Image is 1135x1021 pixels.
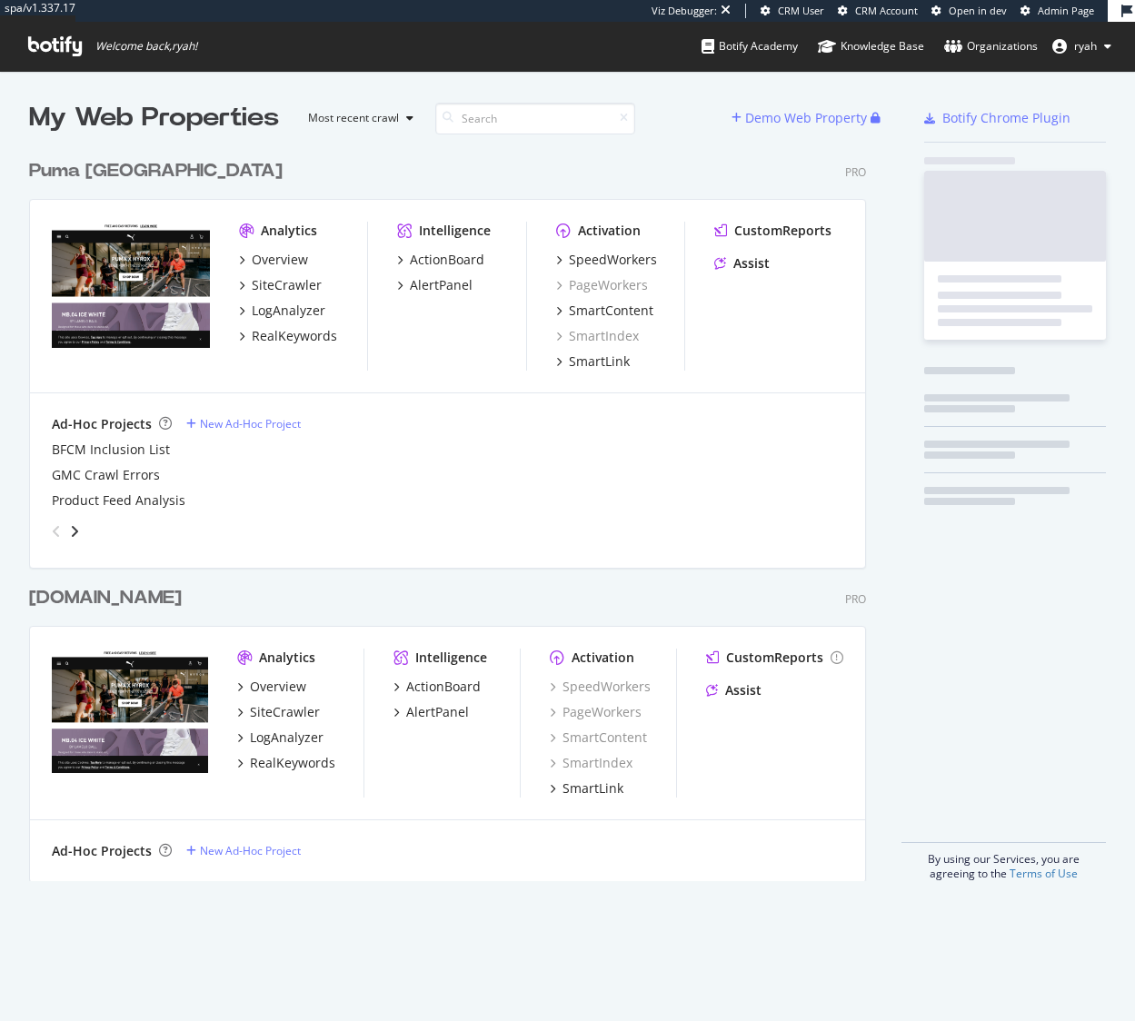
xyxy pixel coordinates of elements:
[818,22,924,71] a: Knowledge Base
[186,843,301,858] a: New Ad-Hoc Project
[1038,32,1126,61] button: ryah
[308,113,399,124] div: Most recent crawl
[949,4,1007,17] span: Open in dev
[410,276,473,294] div: AlertPanel
[901,842,1106,881] div: By using our Services, you are agreeing to the
[569,302,653,320] div: SmartContent
[550,703,642,721] a: PageWorkers
[725,681,762,699] div: Assist
[237,678,306,696] a: Overview
[95,39,197,54] span: Welcome back, ryah !
[1038,4,1094,17] span: Admin Page
[239,327,337,345] a: RealKeywords
[435,103,635,134] input: Search
[45,517,68,546] div: angle-left
[393,678,481,696] a: ActionBoard
[838,4,918,18] a: CRM Account
[556,276,648,294] a: PageWorkers
[550,678,651,696] a: SpeedWorkers
[237,729,324,747] a: LogAnalyzer
[732,104,871,133] button: Demo Web Property
[250,729,324,747] div: LogAnalyzer
[410,251,484,269] div: ActionBoard
[732,110,871,125] a: Demo Web Property
[406,703,469,721] div: AlertPanel
[706,649,843,667] a: CustomReports
[239,302,325,320] a: LogAnalyzer
[556,251,657,269] a: SpeedWorkers
[733,254,770,273] div: Assist
[556,352,630,371] a: SmartLink
[200,416,301,431] div: New Ad-Hoc Project
[29,585,182,611] div: [DOMAIN_NAME]
[239,251,308,269] a: Overview
[250,754,335,772] div: RealKeywords
[714,254,770,273] a: Assist
[237,703,320,721] a: SiteCrawler
[745,109,867,127] div: Demo Web Property
[29,100,279,136] div: My Web Properties
[52,415,152,433] div: Ad-Hoc Projects
[186,416,301,431] a: New Ad-Hoc Project
[52,842,152,860] div: Ad-Hoc Projects
[761,4,824,18] a: CRM User
[944,22,1038,71] a: Organizations
[252,251,308,269] div: Overview
[702,22,798,71] a: Botify Academy
[52,441,170,459] a: BFCM Inclusion List
[415,649,487,667] div: Intelligence
[714,222,831,240] a: CustomReports
[734,222,831,240] div: CustomReports
[845,164,866,180] div: Pro
[52,466,160,484] a: GMC Crawl Errors
[250,703,320,721] div: SiteCrawler
[237,754,335,772] a: RealKeywords
[397,276,473,294] a: AlertPanel
[924,109,1070,127] a: Botify Chrome Plugin
[942,109,1070,127] div: Botify Chrome Plugin
[778,4,824,17] span: CRM User
[702,37,798,55] div: Botify Academy
[68,522,81,540] div: angle-right
[550,779,623,798] a: SmartLink
[406,678,481,696] div: ActionBoard
[29,136,881,881] div: grid
[393,703,469,721] a: AlertPanel
[578,222,641,240] div: Activation
[572,649,634,667] div: Activation
[944,37,1038,55] div: Organizations
[252,276,322,294] div: SiteCrawler
[1074,38,1097,54] span: ryah
[855,4,918,17] span: CRM Account
[556,302,653,320] a: SmartContent
[261,222,317,240] div: Analytics
[569,251,657,269] div: SpeedWorkers
[52,222,210,348] img: us.puma.com
[818,37,924,55] div: Knowledge Base
[250,678,306,696] div: Overview
[550,729,647,747] a: SmartContent
[556,327,639,345] a: SmartIndex
[550,754,632,772] a: SmartIndex
[239,276,322,294] a: SiteCrawler
[294,104,421,133] button: Most recent crawl
[52,649,208,774] img: uspumasecondary.com
[29,585,189,611] a: [DOMAIN_NAME]
[726,649,823,667] div: CustomReports
[29,158,290,184] a: Puma [GEOGRAPHIC_DATA]
[200,843,301,858] div: New Ad-Hoc Project
[845,591,866,607] div: Pro
[652,4,717,18] div: Viz Debugger:
[931,4,1007,18] a: Open in dev
[52,491,185,510] a: Product Feed Analysis
[252,327,337,345] div: RealKeywords
[259,649,315,667] div: Analytics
